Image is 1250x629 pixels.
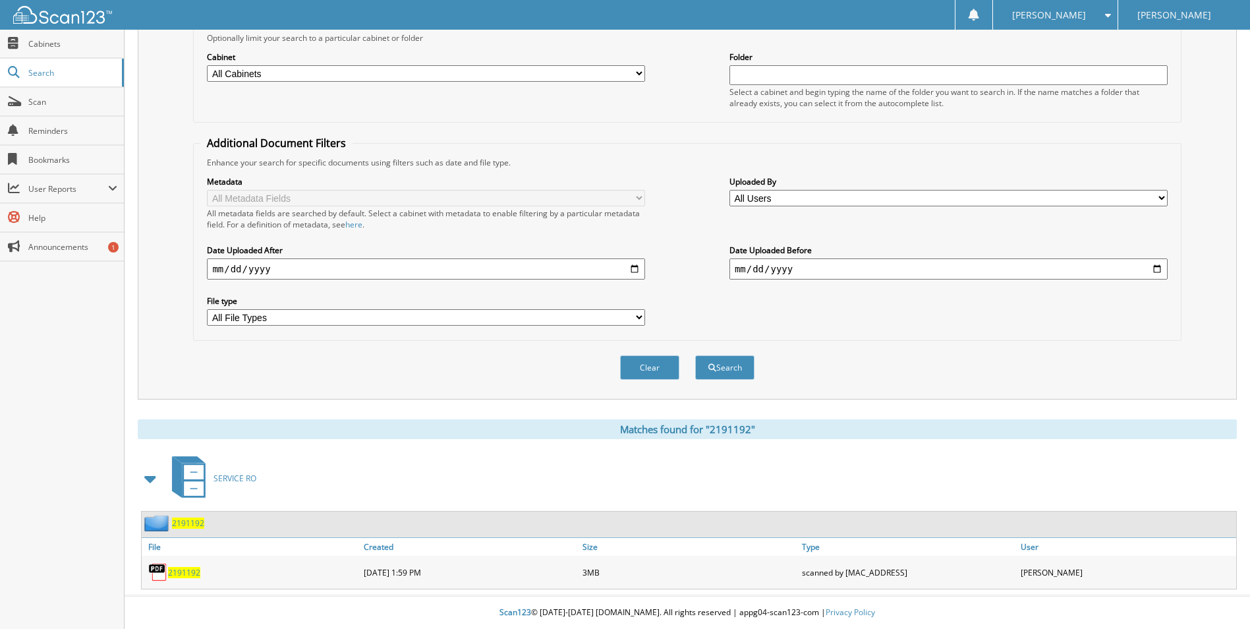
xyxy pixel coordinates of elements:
legend: Additional Document Filters [200,136,353,150]
span: Search [28,67,115,78]
a: 2191192 [172,518,204,529]
div: [PERSON_NAME] [1017,559,1236,585]
img: PDF.png [148,562,168,582]
img: folder2.png [144,515,172,531]
div: Optionally limit your search to a particular cabinet or folder [200,32,1174,44]
span: [PERSON_NAME] [1137,11,1211,19]
a: Privacy Policy [826,607,875,618]
span: Scan [28,96,117,107]
label: Date Uploaded After [207,245,645,256]
a: Created [360,538,579,556]
div: 1 [108,242,119,253]
a: Size [579,538,798,556]
input: start [207,258,645,280]
label: File type [207,295,645,307]
a: User [1017,538,1236,556]
div: Select a cabinet and begin typing the name of the folder you want to search in. If the name match... [729,86,1168,109]
a: here [345,219,362,230]
label: Uploaded By [729,176,1168,187]
div: 3MB [579,559,798,585]
span: User Reports [28,183,108,195]
div: © [DATE]-[DATE] [DOMAIN_NAME]. All rights reserved | appg04-scan123-com | [125,597,1250,629]
span: Bookmarks [28,154,117,165]
span: Scan123 [499,607,531,618]
button: Search [695,355,754,380]
a: Type [799,538,1017,556]
input: end [729,258,1168,280]
a: SERVICE RO [164,452,256,504]
label: Folder [729,51,1168,63]
div: [DATE] 1:59 PM [360,559,579,585]
label: Cabinet [207,51,645,63]
span: Announcements [28,241,117,253]
span: Reminders [28,125,117,136]
a: File [142,538,360,556]
div: Matches found for "2191192" [138,419,1237,439]
span: Help [28,212,117,224]
img: scan123-logo-white.svg [13,6,112,24]
div: Enhance your search for specific documents using filters such as date and file type. [200,157,1174,168]
span: [PERSON_NAME] [1012,11,1086,19]
span: SERVICE RO [213,473,256,484]
label: Metadata [207,176,645,187]
div: scanned by [MAC_ADDRESS] [799,559,1017,585]
a: 2191192 [168,567,200,578]
span: Cabinets [28,38,117,49]
div: All metadata fields are searched by default. Select a cabinet with metadata to enable filtering b... [207,208,645,230]
label: Date Uploaded Before [729,245,1168,256]
button: Clear [620,355,679,380]
iframe: Chat Widget [1184,566,1250,629]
